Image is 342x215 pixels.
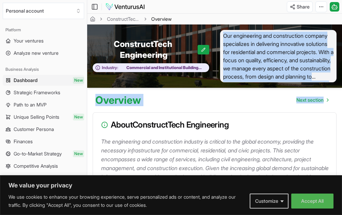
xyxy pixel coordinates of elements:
[118,65,205,70] span: Commercial and Institutional Building Construction
[3,148,84,159] a: Go-to-Market StrategyNew
[9,181,333,189] p: We value your privacy
[3,48,84,59] a: Analyze new venture
[297,3,310,10] span: Share
[93,63,209,72] button: Industry:Commercial and Institutional Building Construction
[220,30,337,82] span: Our engineering and construction company specializes in delivering innovative solutions for resid...
[3,3,84,19] button: Select an organization
[287,1,313,12] button: Share
[101,121,328,129] h3: About ConstructTech Engineering
[14,163,58,169] span: Competitive Analysis
[3,124,84,135] a: Customer Persona
[3,64,84,75] div: Business Analysis
[3,87,84,98] a: Strategic Frameworks
[3,161,84,171] a: Competitive Analysis
[3,75,84,86] a: DashboardNew
[14,150,62,157] span: Go-to-Market Strategy
[3,112,84,122] a: Unique Selling PointsNew
[291,93,334,107] a: Go to next page
[250,194,289,209] button: Customize
[105,3,145,11] img: logo
[14,114,59,120] span: Unique Selling Points
[14,77,37,84] span: Dashboard
[95,94,141,106] h1: Overview
[90,16,172,22] nav: breadcrumb
[14,138,33,145] span: Finances
[291,194,333,209] button: Accept All
[3,35,84,46] a: Your ventures
[73,114,84,120] span: New
[3,136,84,147] a: Finances
[151,16,172,22] span: Overview
[9,193,245,209] p: We use cookies to enhance your browsing experience, serve personalized ads or content, and analyz...
[14,89,60,96] span: Strategic Frameworks
[73,77,84,84] span: New
[107,16,140,22] a: ConstructTech Engineering
[101,137,331,208] p: The engineering and construction industry is critical to the global economy, providing the necess...
[3,99,84,110] a: Path to an MVP
[14,126,54,133] span: Customer Persona
[14,37,44,44] span: Your ventures
[291,93,334,107] nav: pagination
[93,39,198,61] span: ConstructTech Engineering
[3,24,84,35] div: Platform
[102,65,118,70] span: Industry:
[296,97,324,103] span: Next section
[73,150,84,157] span: New
[14,101,47,108] span: Path to an MVP
[14,50,59,56] span: Analyze new venture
